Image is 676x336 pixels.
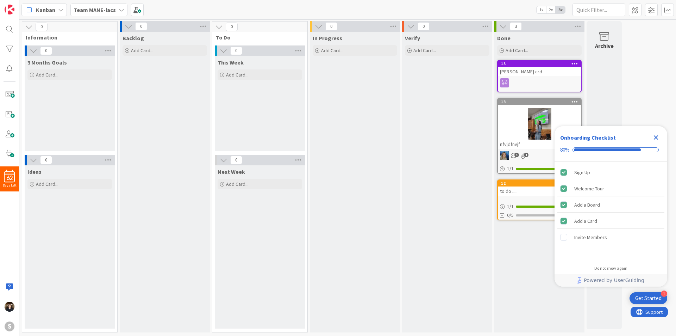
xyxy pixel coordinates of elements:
span: To Do [216,34,299,41]
a: Powered by UserGuiding [558,274,664,287]
div: Sign Up [574,168,590,177]
span: 2x [546,6,556,13]
div: 1/1 [498,164,581,173]
span: 0 [226,23,238,31]
div: 15 [501,61,581,66]
div: MA [498,151,581,160]
span: 1 [524,153,528,157]
input: Quick Filter... [572,4,625,16]
div: Checklist progress: 80% [560,147,662,153]
span: Backlog [123,35,144,42]
div: Add a Board [574,201,600,209]
span: 0 [325,22,337,31]
img: Visit kanbanzone.com [5,5,14,14]
span: Add Card... [131,47,154,54]
div: Welcome Tour [574,184,604,193]
span: Powered by UserGuiding [584,276,644,285]
div: Checklist items [555,162,667,261]
span: Kanban [36,6,55,14]
div: to do ..... [498,187,581,196]
b: Team MANE-iacs [74,6,116,13]
span: 0/5 [507,212,514,219]
span: 0 [40,156,52,164]
span: Done [497,35,511,42]
span: Next Week [218,168,245,175]
span: 3x [556,6,565,13]
span: Add Card... [413,47,436,54]
span: 0 [230,156,242,164]
span: 1 [514,153,519,157]
div: 15 [498,61,581,67]
span: 0 [230,47,242,55]
div: Add a Board is complete. [557,197,664,213]
span: Add Card... [506,47,528,54]
span: Ideas [27,168,42,175]
span: Add Card... [226,181,249,187]
div: Checklist Container [555,126,667,287]
span: In Progress [313,35,342,42]
span: 3 [510,22,522,31]
div: nfvjdfnvjf [498,140,581,149]
span: 0 [135,22,147,31]
div: 12 [498,180,581,187]
div: S [5,322,14,331]
div: Footer [555,274,667,287]
span: This Week [218,59,244,66]
span: 0 [418,22,430,31]
div: Invite Members is incomplete. [557,230,664,245]
img: KS [5,302,14,312]
div: 1/1 [498,202,581,211]
span: 1x [537,6,546,13]
div: Close Checklist [650,132,662,143]
img: MA [500,151,509,160]
div: 80% [560,147,570,153]
div: 13nfvjdfnvjf [498,99,581,149]
span: 1 / 1 [507,203,514,210]
div: Add a Card is complete. [557,213,664,229]
span: Information [26,34,108,41]
div: 13 [498,99,581,105]
div: Open Get Started checklist, remaining modules: 1 [630,292,667,304]
span: Add Card... [321,47,344,54]
span: 1 / 1 [507,165,514,172]
div: Onboarding Checklist [560,133,616,142]
span: 62 [6,176,13,181]
div: 1 [661,291,667,297]
div: Add a Card [574,217,597,225]
span: 3 Months Goals [27,59,67,66]
div: Sign Up is complete. [557,165,664,180]
span: Add Card... [226,72,249,78]
div: 15[PERSON_NAME] crd [498,61,581,76]
div: Get Started [635,295,662,302]
div: 12 [501,181,581,186]
div: 13 [501,99,581,104]
span: Add Card... [36,72,58,78]
div: Archive [595,42,614,50]
div: 12to do ..... [498,180,581,196]
span: 0 [36,23,48,31]
span: Verify [405,35,420,42]
div: Do not show again [594,265,627,271]
div: Welcome Tour is complete. [557,181,664,196]
span: Add Card... [36,181,58,187]
div: [PERSON_NAME] crd [498,67,581,76]
div: Invite Members [574,233,607,242]
span: 0 [40,47,52,55]
span: Support [15,1,32,10]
